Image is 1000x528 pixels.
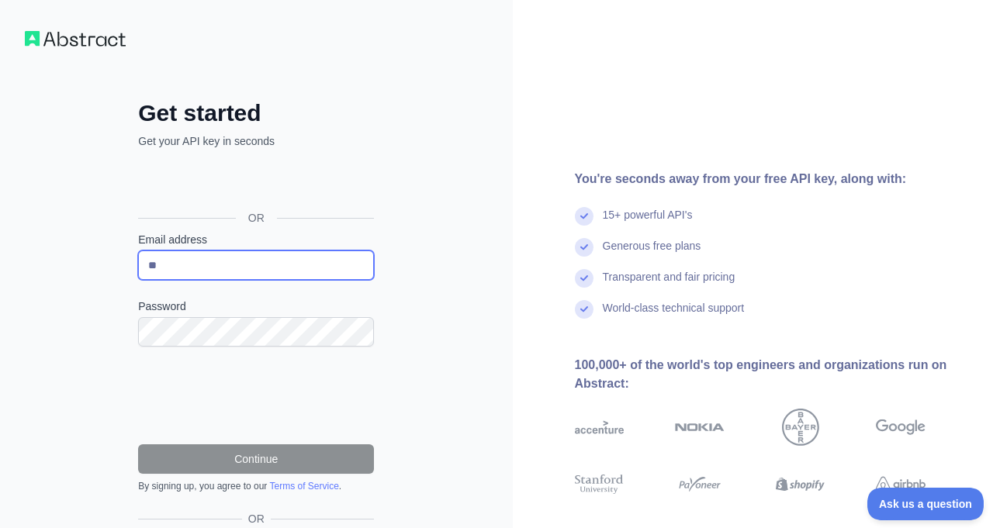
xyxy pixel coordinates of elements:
[138,365,374,426] iframe: reCAPTCHA
[138,99,374,127] h2: Get started
[575,300,593,319] img: check mark
[138,444,374,474] button: Continue
[603,300,745,331] div: World-class technical support
[138,232,374,247] label: Email address
[242,511,271,526] span: OR
[575,207,593,226] img: check mark
[603,269,735,300] div: Transparent and fair pricing
[575,356,976,393] div: 100,000+ of the world's top engineers and organizations run on Abstract:
[776,472,825,497] img: shopify
[138,480,374,492] div: By signing up, you agree to our .
[575,238,593,257] img: check mark
[130,166,379,200] iframe: Sign in with Google Button
[575,472,625,497] img: stanford university
[675,472,725,497] img: payoneer
[25,31,126,47] img: Workflow
[876,472,926,497] img: airbnb
[575,269,593,288] img: check mark
[603,207,693,238] div: 15+ powerful API's
[138,299,374,314] label: Password
[575,170,976,188] div: You're seconds away from your free API key, along with:
[269,481,338,492] a: Terms of Service
[138,133,374,149] p: Get your API key in seconds
[603,238,701,269] div: Generous free plans
[876,409,926,446] img: google
[867,488,984,520] iframe: Toggle Customer Support
[575,409,625,446] img: accenture
[675,409,725,446] img: nokia
[782,409,819,446] img: bayer
[236,210,277,226] span: OR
